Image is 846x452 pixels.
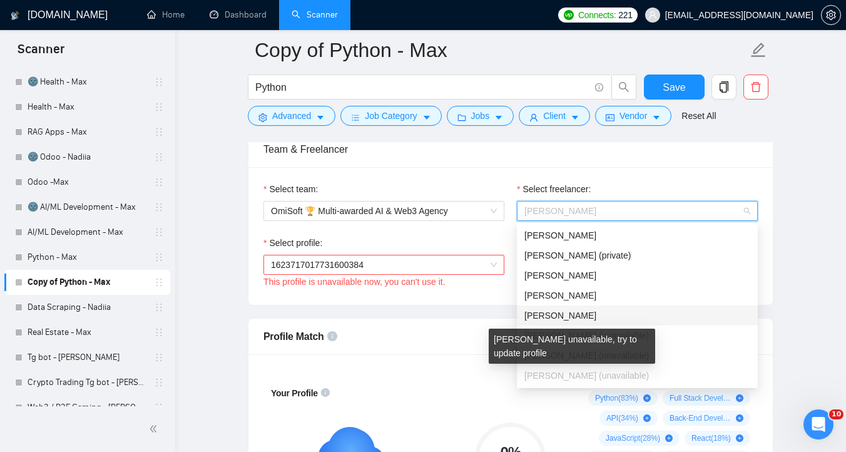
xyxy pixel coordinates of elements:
span: 221 [618,8,632,22]
span: holder [154,77,164,87]
span: plus-circle [736,394,743,402]
a: Reset All [681,109,716,123]
span: plus-circle [736,414,743,422]
span: info-circle [595,83,603,91]
span: [PERSON_NAME] [524,230,596,240]
span: plus-circle [643,414,651,422]
span: Vendor [619,109,647,123]
span: holder [154,252,164,262]
a: Tg bot - [PERSON_NAME] [28,345,146,370]
button: barsJob Categorycaret-down [340,106,441,126]
span: search [612,81,636,93]
span: holder [154,302,164,312]
a: 🌚 AI/ML Development - Max [28,195,146,220]
button: search [611,74,636,100]
span: Save [663,80,685,95]
input: Search Freelance Jobs... [255,80,589,95]
span: idcard [606,113,614,122]
span: holder [154,177,164,187]
span: bars [351,113,360,122]
a: RAG Apps - Max [28,120,146,145]
button: Save [644,74,705,100]
a: dashboardDashboard [210,9,267,20]
span: Client [543,109,566,123]
span: holder [154,327,164,337]
span: plus-circle [665,434,673,442]
a: 🌚 Odoo - Nadiia [28,145,146,170]
span: Jobs [471,109,490,123]
span: holder [154,202,164,212]
span: [PERSON_NAME] [524,290,596,300]
a: homeHome [147,9,185,20]
button: idcardVendorcaret-down [595,106,671,126]
span: caret-down [652,113,661,122]
div: This profile is unavailable now, you can't use it. [263,275,504,289]
input: Scanner name... [255,34,748,66]
span: Select profile: [269,236,322,250]
span: setting [822,10,840,20]
a: searchScanner [292,9,338,20]
span: caret-down [422,113,431,122]
span: caret-down [494,113,503,122]
span: caret-down [571,113,579,122]
span: Scanner [8,40,74,66]
span: 10 [829,409,843,419]
span: Your Profile [271,388,318,398]
a: AI/ML Development - Max [28,220,146,245]
a: Web3 / P2E Gaming - [PERSON_NAME] [28,395,146,420]
button: delete [743,74,768,100]
span: [PERSON_NAME] (unavailable) [524,371,649,381]
a: 🌚 Health - Max [28,69,146,95]
span: Profile Match [263,331,324,342]
span: [PERSON_NAME] [524,311,596,321]
span: Job Category [365,109,417,123]
span: Full Stack Development ( 63 %) [670,393,731,403]
label: Select freelancer: [517,182,591,196]
a: Crypto Trading Tg bot - [PERSON_NAME] [28,370,146,395]
span: user [529,113,538,122]
span: holder [154,127,164,137]
span: 1623717017731600384 [271,260,364,270]
span: holder [154,403,164,413]
span: JavaScript ( 28 %) [606,433,660,443]
span: Connects: [578,8,616,22]
span: holder [154,277,164,287]
span: info-circle [321,388,330,397]
span: Back-End Development ( 29 %) [670,413,731,423]
span: holder [154,227,164,237]
img: logo [11,6,19,26]
a: Data Scraping - Nadiia [28,295,146,320]
button: settingAdvancedcaret-down [248,106,335,126]
a: Real Estate - Max [28,320,146,345]
span: React ( 18 %) [691,433,731,443]
a: Python - Max [28,245,146,270]
span: plus-circle [736,434,743,442]
a: setting [821,10,841,20]
span: holder [154,152,164,162]
span: OmiSoft 🏆 Multi-awarded AI & Web3 Agency [271,202,497,220]
a: Odoo -Max [28,170,146,195]
div: Team & Freelancer [263,131,758,167]
span: folder [457,113,466,122]
a: Copy of Python - Max [28,270,146,295]
div: [PERSON_NAME] unavailable, try to update profile [489,329,655,364]
span: holder [154,352,164,362]
img: upwork-logo.png [564,10,574,20]
button: folderJobscaret-down [447,106,514,126]
span: delete [744,81,768,93]
span: copy [712,81,736,93]
a: Health - Max [28,95,146,120]
span: holder [154,378,164,388]
button: setting [821,5,841,25]
span: setting [258,113,267,122]
span: API ( 34 %) [606,413,638,423]
iframe: Intercom live chat [803,409,833,439]
span: caret-down [316,113,325,122]
label: Select team: [263,182,318,196]
span: info-circle [327,331,337,341]
span: [PERSON_NAME] [524,206,596,216]
span: plus-circle [643,394,651,402]
button: copy [711,74,736,100]
span: Advanced [272,109,311,123]
span: user [648,11,657,19]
